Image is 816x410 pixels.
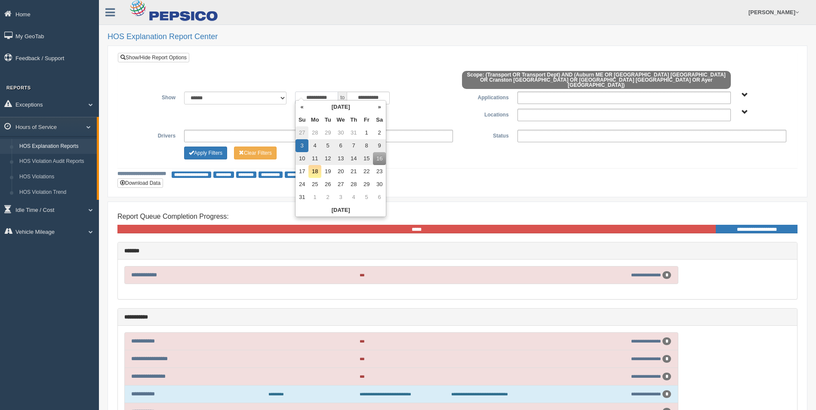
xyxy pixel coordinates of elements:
[321,113,334,126] th: Tu
[347,139,360,152] td: 7
[373,101,386,113] th: »
[117,178,163,188] button: Download Data
[296,139,308,152] td: 3
[373,139,386,152] td: 9
[360,126,373,139] td: 1
[347,126,360,139] td: 31
[462,71,731,89] span: Scope: (Transport OR Transport Dept) AND (Auburn ME OR [GEOGRAPHIC_DATA] [GEOGRAPHIC_DATA] OR Cra...
[360,152,373,165] td: 15
[360,178,373,191] td: 29
[117,213,798,220] h4: Report Queue Completion Progress:
[308,152,321,165] td: 11
[373,165,386,178] td: 23
[184,147,227,159] button: Change Filter Options
[360,139,373,152] td: 8
[296,165,308,178] td: 17
[296,101,308,113] th: «
[308,191,321,204] td: 1
[296,126,308,139] td: 27
[308,178,321,191] td: 25
[334,165,347,178] td: 20
[334,152,347,165] td: 13
[308,165,321,178] td: 18
[15,185,97,200] a: HOS Violation Trend
[308,126,321,139] td: 28
[334,126,347,139] td: 30
[321,126,334,139] td: 29
[360,113,373,126] th: Fr
[373,113,386,126] th: Sa
[15,169,97,185] a: HOS Violations
[373,178,386,191] td: 30
[347,165,360,178] td: 21
[296,178,308,191] td: 24
[360,165,373,178] td: 22
[321,191,334,204] td: 2
[360,191,373,204] td: 5
[296,191,308,204] td: 31
[321,139,334,152] td: 5
[296,204,386,217] th: [DATE]
[457,130,513,140] label: Status
[308,139,321,152] td: 4
[347,178,360,191] td: 28
[124,92,180,102] label: Show
[373,126,386,139] td: 2
[296,113,308,126] th: Su
[457,92,513,102] label: Applications
[347,113,360,126] th: Th
[347,152,360,165] td: 14
[124,130,180,140] label: Drivers
[373,152,386,165] td: 16
[308,113,321,126] th: Mo
[108,33,807,41] h2: HOS Explanation Report Center
[321,178,334,191] td: 26
[234,147,277,159] button: Change Filter Options
[308,101,373,113] th: [DATE]
[15,139,97,154] a: HOS Explanation Reports
[321,152,334,165] td: 12
[373,191,386,204] td: 6
[296,152,308,165] td: 10
[321,165,334,178] td: 19
[334,139,347,152] td: 6
[347,191,360,204] td: 4
[15,154,97,169] a: HOS Violation Audit Reports
[334,191,347,204] td: 3
[458,109,513,119] label: Locations
[118,53,189,62] a: Show/Hide Report Options
[338,92,347,104] span: to
[334,178,347,191] td: 27
[334,113,347,126] th: We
